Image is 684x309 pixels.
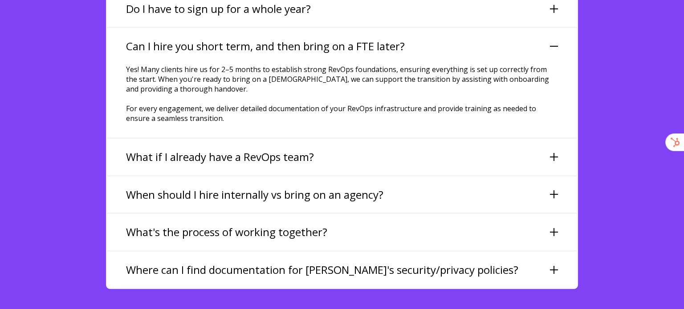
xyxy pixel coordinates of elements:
h3: Where can I find documentation for [PERSON_NAME]'s security/privacy policies? [126,262,518,277]
h3: What if I already have a RevOps team? [126,149,314,165]
h3: Do I have to sign up for a whole year? [126,1,311,16]
p: For every engagement, we deliver detailed documentation of your RevOps infrastructure and provide... [126,104,558,123]
h3: Can I hire you short term, and then bring on a FTE later? [126,39,405,54]
h3: When should I hire internally vs bring on an agency? [126,187,383,202]
h3: What's the process of working together? [126,225,327,240]
p: Yes! Many clients hire us for 2–5 months to establish strong RevOps foundations, ensuring everyth... [126,64,558,94]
